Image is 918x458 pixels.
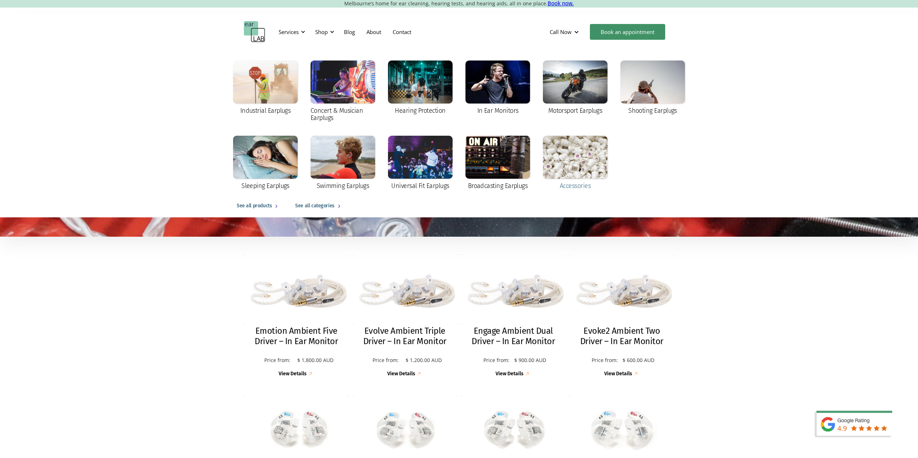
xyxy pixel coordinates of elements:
p: Price from: [589,357,621,363]
div: In Ear Monitors [477,107,519,114]
a: In Ear Monitors [462,57,534,119]
div: Services [274,21,307,43]
div: Hearing Protection [395,107,445,114]
img: Evolve Ambient Triple Driver – In Ear Monitor [352,254,458,324]
img: Engage Ambient Dual Driver – In Ear Monitor [461,254,566,324]
a: See all products [229,194,288,217]
p: $ 1,800.00 AUD [297,357,333,363]
a: Book an appointment [590,24,665,40]
div: Services [279,28,299,35]
h2: Emotion Ambient Five Driver – In Ear Monitor [251,326,342,347]
a: See all categories [288,194,350,217]
p: Price from: [481,357,512,363]
div: Industrial Earplugs [240,107,291,114]
div: Sleeping Earplugs [241,182,289,189]
a: Shooting Earplugs [617,57,688,119]
a: Engage Ambient Dual Driver – In Ear MonitorEngage Ambient Dual Driver – In Ear MonitorPrice from:... [461,254,566,377]
div: Accessories [560,182,591,189]
p: $ 600.00 AUD [623,357,654,363]
div: Shooting Earplugs [628,107,677,114]
h2: Evolve Ambient Triple Driver – In Ear Monitor [360,326,450,347]
h2: Engage Ambient Dual Driver – In Ear Monitor [468,326,559,347]
a: Hearing Protection [384,57,456,119]
a: Sleeping Earplugs [229,132,301,194]
p: Price from: [259,357,295,363]
h2: Evoke2 Ambient Two Driver – In Ear Monitor [577,326,667,347]
a: Universal Fit Earplugs [384,132,456,194]
a: Motorsport Earplugs [539,57,611,119]
p: $ 900.00 AUD [514,357,546,363]
a: About [361,21,387,42]
p: Price from: [368,357,404,363]
div: See all products [237,202,272,210]
div: Motorsport Earplugs [548,107,602,114]
div: View Details [279,371,307,377]
a: Contact [387,21,417,42]
div: Shop [315,28,328,35]
div: Call Now [550,28,572,35]
div: Call Now [544,21,586,43]
a: Evolve Ambient Triple Driver – In Ear MonitorEvolve Ambient Triple Driver – In Ear MonitorPrice f... [352,254,458,377]
div: Shop [311,21,336,43]
div: Swimming Earplugs [317,182,369,189]
img: Emotion Ambient Five Driver – In Ear Monitor [244,254,349,324]
a: Emotion Ambient Five Driver – In Ear MonitorEmotion Ambient Five Driver – In Ear MonitorPrice fro... [244,254,349,377]
img: Evoke2 Ambient Two Driver – In Ear Monitor [569,254,675,324]
a: Evoke2 Ambient Two Driver – In Ear MonitorEvoke2 Ambient Two Driver – In Ear MonitorPrice from:$ ... [569,254,675,377]
a: Accessories [539,132,611,194]
div: View Details [387,371,415,377]
div: View Details [604,371,632,377]
div: Broadcasting Earplugs [468,182,528,189]
a: Swimming Earplugs [307,132,379,194]
p: $ 1,200.00 AUD [406,357,442,363]
div: Concert & Musician Earplugs [311,107,375,121]
a: Concert & Musician Earplugs [307,57,379,126]
a: Broadcasting Earplugs [462,132,534,194]
a: Industrial Earplugs [229,57,301,119]
div: Universal Fit Earplugs [391,182,449,189]
div: See all categories [295,202,334,210]
a: home [244,21,265,43]
div: View Details [496,371,524,377]
a: Blog [338,21,361,42]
